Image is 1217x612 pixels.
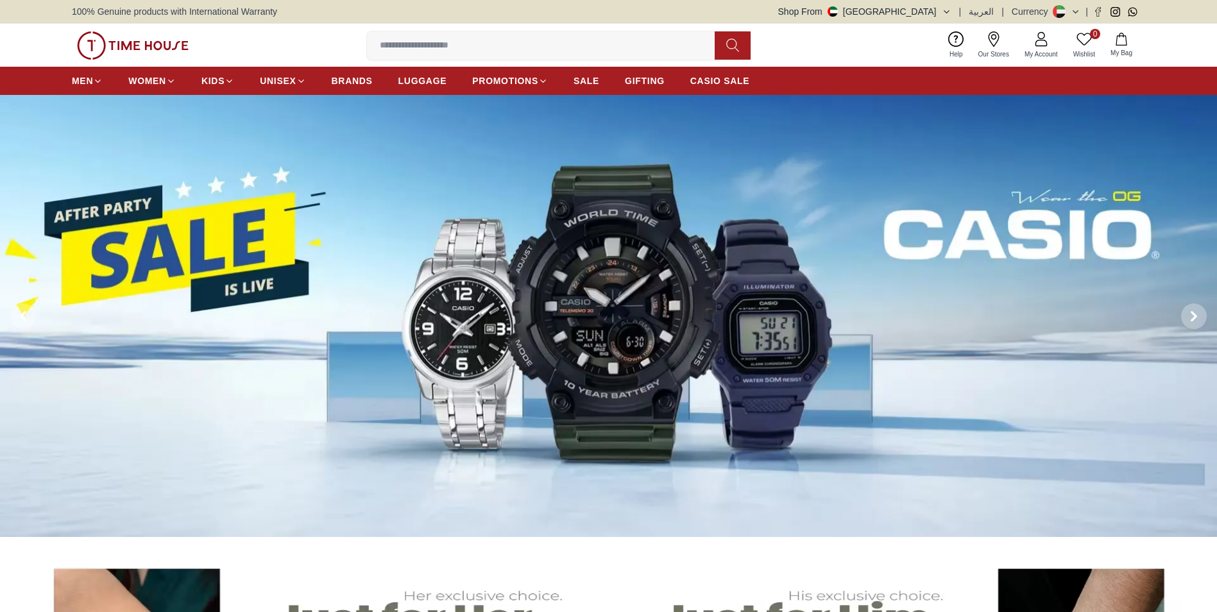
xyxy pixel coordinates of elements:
a: 0Wishlist [1066,29,1103,62]
a: Whatsapp [1128,7,1137,17]
span: | [1001,5,1004,18]
a: Our Stores [971,29,1017,62]
a: WOMEN [128,69,176,92]
span: My Account [1019,49,1063,59]
img: United Arab Emirates [828,6,838,17]
a: SALE [574,69,599,92]
button: My Bag [1103,30,1140,60]
span: CASIO SALE [690,74,750,87]
span: MEN [72,74,93,87]
span: SALE [574,74,599,87]
span: UNISEX [260,74,296,87]
button: العربية [969,5,994,18]
a: Facebook [1093,7,1103,17]
span: 0 [1090,29,1100,39]
img: ... [77,31,189,60]
span: Help [944,49,968,59]
a: GIFTING [625,69,665,92]
a: UNISEX [260,69,305,92]
a: KIDS [201,69,234,92]
a: CASIO SALE [690,69,750,92]
span: LUGGAGE [398,74,447,87]
span: My Bag [1105,48,1137,58]
span: 100% Genuine products with International Warranty [72,5,277,18]
span: Wishlist [1068,49,1100,59]
a: Instagram [1111,7,1120,17]
span: GIFTING [625,74,665,87]
span: BRANDS [332,74,373,87]
span: | [959,5,962,18]
a: MEN [72,69,103,92]
button: Shop From[GEOGRAPHIC_DATA] [778,5,951,18]
a: LUGGAGE [398,69,447,92]
a: PROMOTIONS [472,69,548,92]
a: BRANDS [332,69,373,92]
span: WOMEN [128,74,166,87]
span: PROMOTIONS [472,74,538,87]
div: Currency [1012,5,1053,18]
a: Help [942,29,971,62]
span: | [1085,5,1088,18]
span: Our Stores [973,49,1014,59]
span: KIDS [201,74,225,87]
